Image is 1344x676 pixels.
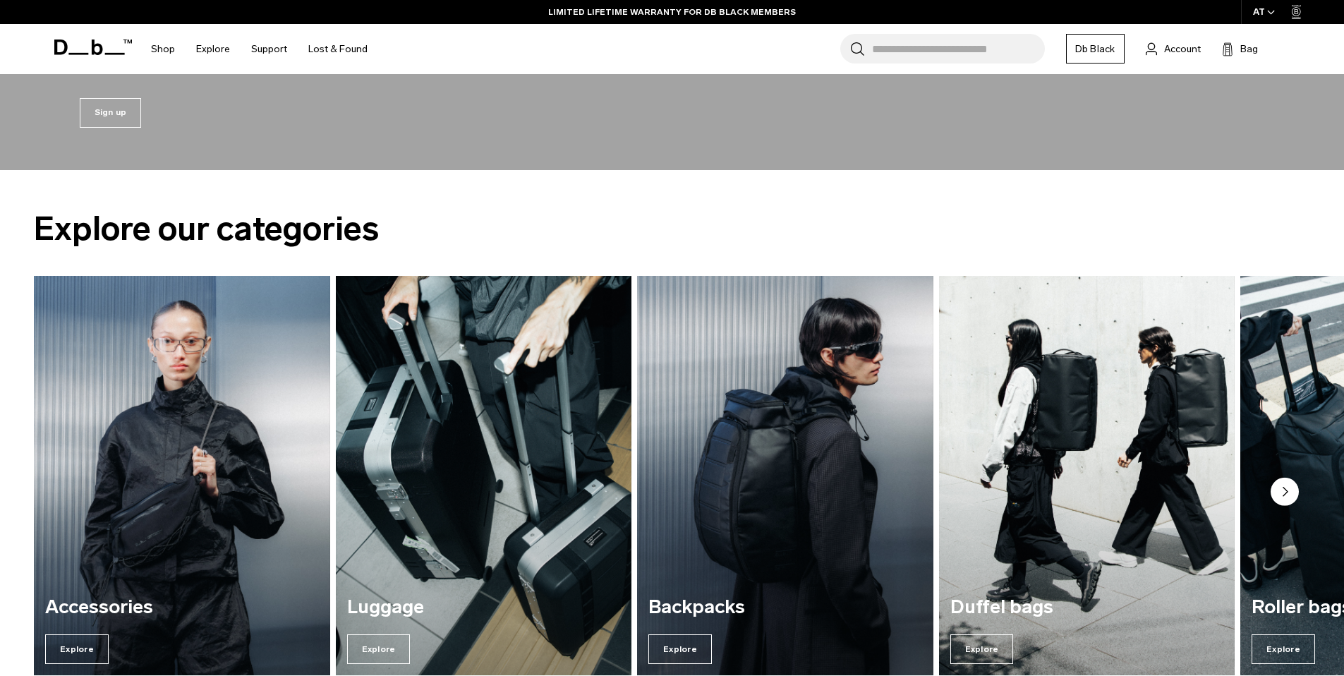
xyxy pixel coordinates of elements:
[1271,478,1299,509] button: Next slide
[1146,40,1201,57] a: Account
[140,24,378,74] nav: Main Navigation
[1252,634,1315,664] span: Explore
[251,24,287,74] a: Support
[548,6,796,18] a: LIMITED LIFETIME WARRANTY FOR DB BLACK MEMBERS
[151,24,175,74] a: Shop
[336,276,632,675] div: 2 / 5
[637,276,933,675] div: 3 / 5
[34,204,1310,254] h2: Explore our categories
[950,597,1224,618] h3: Duffel bags
[1240,42,1258,56] span: Bag
[950,634,1014,664] span: Explore
[347,634,411,664] span: Explore
[80,98,142,128] a: Sign up
[1066,34,1125,64] a: Db Black
[939,276,1235,675] div: 4 / 5
[34,276,330,675] div: 1 / 5
[34,276,330,675] a: Accessories Explore
[45,634,109,664] span: Explore
[336,276,632,675] a: Luggage Explore
[308,24,368,74] a: Lost & Found
[45,597,319,618] h3: Accessories
[637,276,933,675] a: Backpacks Explore
[939,276,1235,675] a: Duffel bags Explore
[648,634,712,664] span: Explore
[648,597,922,618] h3: Backpacks
[196,24,230,74] a: Explore
[347,597,621,618] h3: Luggage
[1164,42,1201,56] span: Account
[1222,40,1258,57] button: Bag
